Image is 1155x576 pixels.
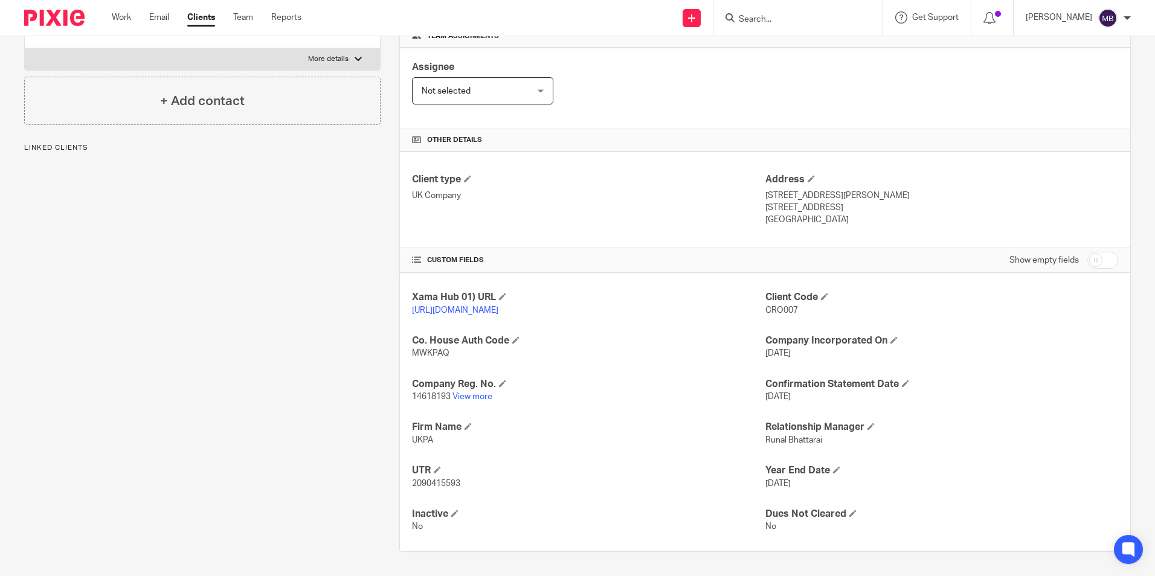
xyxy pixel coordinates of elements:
a: Email [149,11,169,24]
a: Reports [271,11,301,24]
a: Team [233,11,253,24]
p: [STREET_ADDRESS] [765,202,1118,214]
span: [DATE] [765,392,791,401]
span: Not selected [422,87,471,95]
span: 2090415593 [412,479,460,488]
h4: Year End Date [765,464,1118,477]
a: Work [112,11,131,24]
span: UKPA [412,436,433,444]
span: [DATE] [765,479,791,488]
img: Pixie [24,10,85,26]
img: svg%3E [1098,8,1118,28]
p: More details [308,54,349,64]
h4: Co. House Auth Code [412,334,765,347]
p: Linked clients [24,143,381,153]
h4: UTR [412,464,765,477]
span: Runal Bhattarai [765,436,822,444]
p: [STREET_ADDRESS][PERSON_NAME] [765,190,1118,202]
span: 14618193 [412,392,451,401]
span: CRO007 [765,306,798,315]
h4: Client type [412,173,765,186]
span: No [412,522,423,531]
h4: CUSTOM FIELDS [412,255,765,265]
h4: Xama Hub 01) URL [412,291,765,304]
h4: Client Code [765,291,1118,304]
h4: Firm Name [412,421,765,434]
h4: Relationship Manager [765,421,1118,434]
h4: Company Incorporated On [765,334,1118,347]
h4: Company Reg. No. [412,378,765,391]
input: Search [738,14,846,25]
span: Get Support [912,13,959,22]
h4: Address [765,173,1118,186]
span: Other details [427,135,482,145]
span: MWKPAQ [412,349,449,357]
h4: Confirmation Statement Date [765,378,1118,391]
p: [PERSON_NAME] [1026,11,1092,24]
a: [URL][DOMAIN_NAME] [412,306,498,315]
span: Assignee [412,62,454,72]
p: UK Company [412,190,765,202]
h4: Dues Not Cleared [765,508,1118,520]
span: No [765,522,776,531]
h4: Inactive [412,508,765,520]
a: View more [452,392,492,401]
span: [DATE] [765,349,791,357]
label: Show empty fields [1009,254,1079,266]
p: [GEOGRAPHIC_DATA] [765,214,1118,226]
a: Clients [187,11,215,24]
h4: + Add contact [160,92,245,110]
